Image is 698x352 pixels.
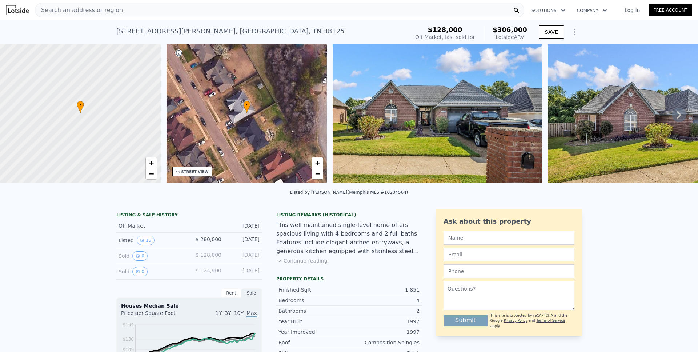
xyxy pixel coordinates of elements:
div: Lotside ARV [493,33,527,41]
button: Solutions [526,4,571,17]
tspan: $130 [123,337,134,342]
div: Roof [278,339,349,346]
button: SAVE [539,25,564,39]
div: 1997 [349,318,420,325]
a: Zoom in [146,157,157,168]
a: Zoom out [312,168,323,179]
span: + [315,158,320,167]
div: • [77,101,84,113]
a: Log In [616,7,649,14]
span: $ 280,000 [196,236,221,242]
span: $306,000 [493,26,527,33]
button: Company [571,4,613,17]
div: Year Improved [278,328,349,336]
span: − [315,169,320,178]
div: Price per Square Foot [121,309,189,321]
img: Lotside [6,5,29,15]
div: Sold [119,267,183,276]
div: [DATE] [227,236,260,245]
div: Finished Sqft [278,286,349,293]
div: [DATE] [227,251,260,261]
div: [STREET_ADDRESS][PERSON_NAME] , [GEOGRAPHIC_DATA] , TN 38125 [116,26,345,36]
span: 1Y [216,310,222,316]
a: Terms of Service [536,319,565,323]
button: View historical data [132,267,148,276]
div: Property details [276,276,422,282]
div: Houses Median Sale [121,302,257,309]
span: $ 128,000 [196,252,221,258]
div: This well maintained single-level home offers spacious living with 4 bedrooms and 2 full baths. F... [276,221,422,256]
div: Rent [221,288,241,298]
span: Search an address or region [35,6,123,15]
div: Off Market, last sold for [415,33,475,41]
button: Continue reading [276,257,328,264]
span: 10Y [234,310,244,316]
div: LISTING & SALE HISTORY [116,212,262,219]
a: Zoom out [146,168,157,179]
span: Max [246,310,257,317]
span: • [77,102,84,108]
div: Sold [119,251,183,261]
a: Free Account [649,4,692,16]
img: Sale: 167606714 Parcel: 85031859 [333,44,542,183]
div: 1997 [349,328,420,336]
div: Listing Remarks (Historical) [276,212,422,218]
div: Listed by [PERSON_NAME] (Memphis MLS #10204564) [290,190,408,195]
span: 3Y [225,310,231,316]
div: Off Market [119,222,183,229]
div: 4 [349,297,420,304]
input: Email [444,248,574,261]
div: Sale [241,288,262,298]
div: STREET VIEW [181,169,209,175]
div: Ask about this property [444,216,574,227]
div: 1,851 [349,286,420,293]
button: Submit [444,315,488,326]
input: Phone [444,264,574,278]
a: Privacy Policy [504,319,527,323]
button: View historical data [137,236,155,245]
input: Name [444,231,574,245]
div: • [243,101,250,113]
span: • [243,102,250,108]
button: View historical data [132,251,148,261]
div: Year Built [278,318,349,325]
span: $ 124,900 [196,268,221,273]
div: [DATE] [227,222,260,229]
span: − [149,169,153,178]
button: Show Options [567,25,582,39]
div: [DATE] [227,267,260,276]
span: $128,000 [428,26,462,33]
div: This site is protected by reCAPTCHA and the Google and apply. [490,313,574,329]
div: Bedrooms [278,297,349,304]
div: 2 [349,307,420,315]
div: Listed [119,236,183,245]
a: Zoom in [312,157,323,168]
div: Composition Shingles [349,339,420,346]
tspan: $164 [123,322,134,327]
div: Bathrooms [278,307,349,315]
span: + [149,158,153,167]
